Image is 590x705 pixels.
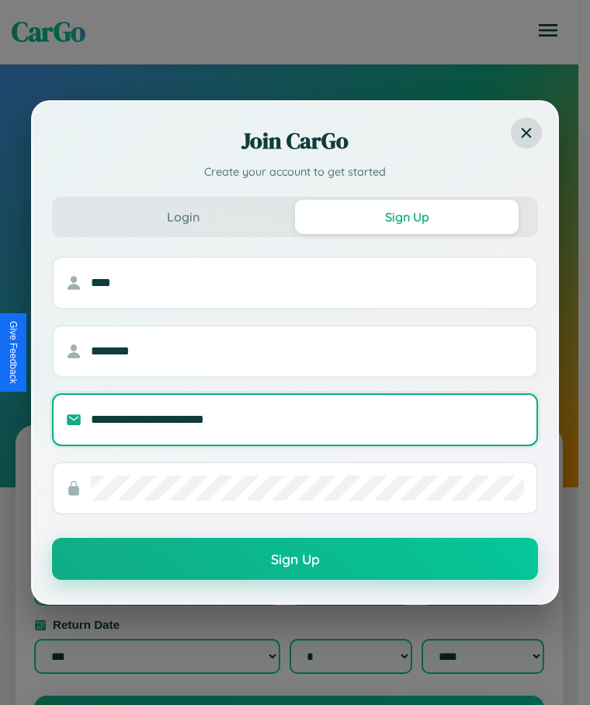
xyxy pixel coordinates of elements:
div: Give Feedback [8,321,19,384]
p: Create your account to get started [52,164,538,181]
button: Login [71,200,295,234]
h2: Join CarGo [52,125,538,156]
button: Sign Up [52,538,538,580]
button: Sign Up [295,200,519,234]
